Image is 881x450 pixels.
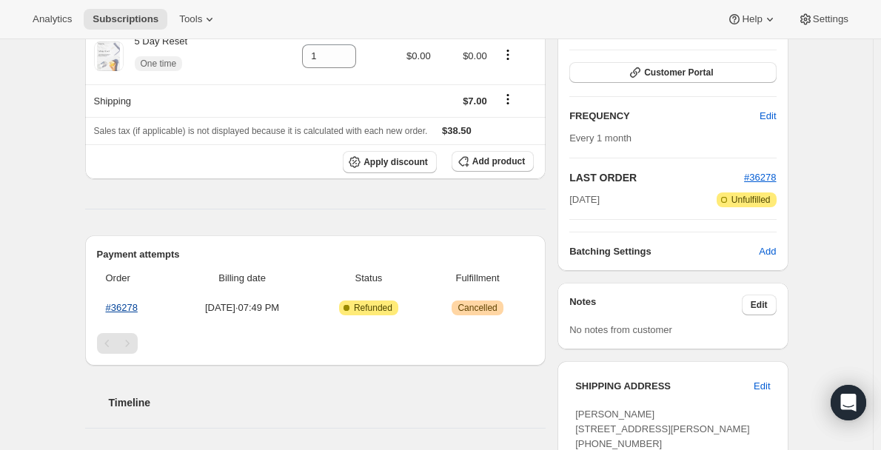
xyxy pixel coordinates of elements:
[463,50,487,61] span: $0.00
[569,170,744,185] h2: LAST ORDER
[97,262,173,295] th: Order
[472,155,525,167] span: Add product
[141,58,177,70] span: One time
[718,9,785,30] button: Help
[496,91,520,107] button: Shipping actions
[442,125,472,136] span: $38.50
[744,170,776,185] button: #36278
[430,271,525,286] span: Fulfillment
[575,409,750,449] span: [PERSON_NAME] [STREET_ADDRESS][PERSON_NAME] [PHONE_NUMBER]
[751,104,785,128] button: Edit
[754,379,770,394] span: Edit
[458,302,497,314] span: Cancelled
[170,9,226,30] button: Tools
[575,379,754,394] h3: SHIPPING ADDRESS
[109,395,546,410] h2: Timeline
[644,67,713,78] span: Customer Portal
[85,84,269,117] th: Shipping
[742,295,777,315] button: Edit
[569,192,600,207] span: [DATE]
[84,9,167,30] button: Subscriptions
[496,47,520,63] button: Product actions
[745,375,779,398] button: Edit
[316,271,421,286] span: Status
[831,385,866,420] div: Open Intercom Messenger
[813,13,848,25] span: Settings
[569,244,759,259] h6: Batching Settings
[177,271,307,286] span: Billing date
[179,13,202,25] span: Tools
[569,109,760,124] h2: FREQUENCY
[354,302,392,314] span: Refunded
[750,240,785,263] button: Add
[452,151,534,172] button: Add product
[742,13,762,25] span: Help
[569,62,776,83] button: Customer Portal
[93,13,158,25] span: Subscriptions
[124,34,188,78] div: 5 Day Reset
[406,50,431,61] span: $0.00
[106,302,138,313] a: #36278
[569,324,672,335] span: No notes from customer
[789,9,857,30] button: Settings
[97,333,535,354] nav: Pagination
[94,126,428,136] span: Sales tax (if applicable) is not displayed because it is calculated with each new order.
[760,109,776,124] span: Edit
[33,13,72,25] span: Analytics
[731,194,771,206] span: Unfulfilled
[463,95,487,107] span: $7.00
[24,9,81,30] button: Analytics
[569,295,742,315] h3: Notes
[744,172,776,183] a: #36278
[343,151,437,173] button: Apply discount
[177,300,307,315] span: [DATE] · 07:49 PM
[759,244,776,259] span: Add
[364,156,428,168] span: Apply discount
[97,247,535,262] h2: Payment attempts
[751,299,768,311] span: Edit
[569,132,632,144] span: Every 1 month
